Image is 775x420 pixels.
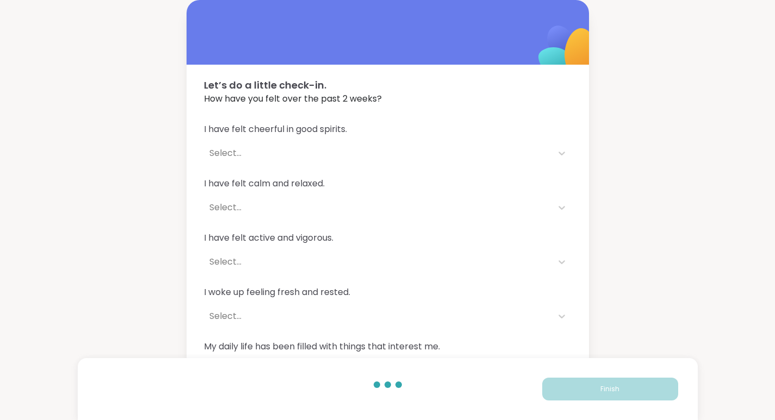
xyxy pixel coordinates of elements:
span: How have you felt over the past 2 weeks? [204,92,572,105]
span: I have felt active and vigorous. [204,231,572,245]
span: Finish [600,384,619,394]
span: Let’s do a little check-in. [204,78,572,92]
span: My daily life has been filled with things that interest me. [204,340,572,353]
span: I have felt calm and relaxed. [204,177,572,190]
span: I have felt cheerful in good spirits. [204,123,572,136]
div: Select... [209,255,547,268]
div: Select... [209,310,547,323]
button: Finish [542,378,678,400]
span: I woke up feeling fresh and rested. [204,286,572,299]
div: Select... [209,147,547,160]
div: Select... [209,201,547,214]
